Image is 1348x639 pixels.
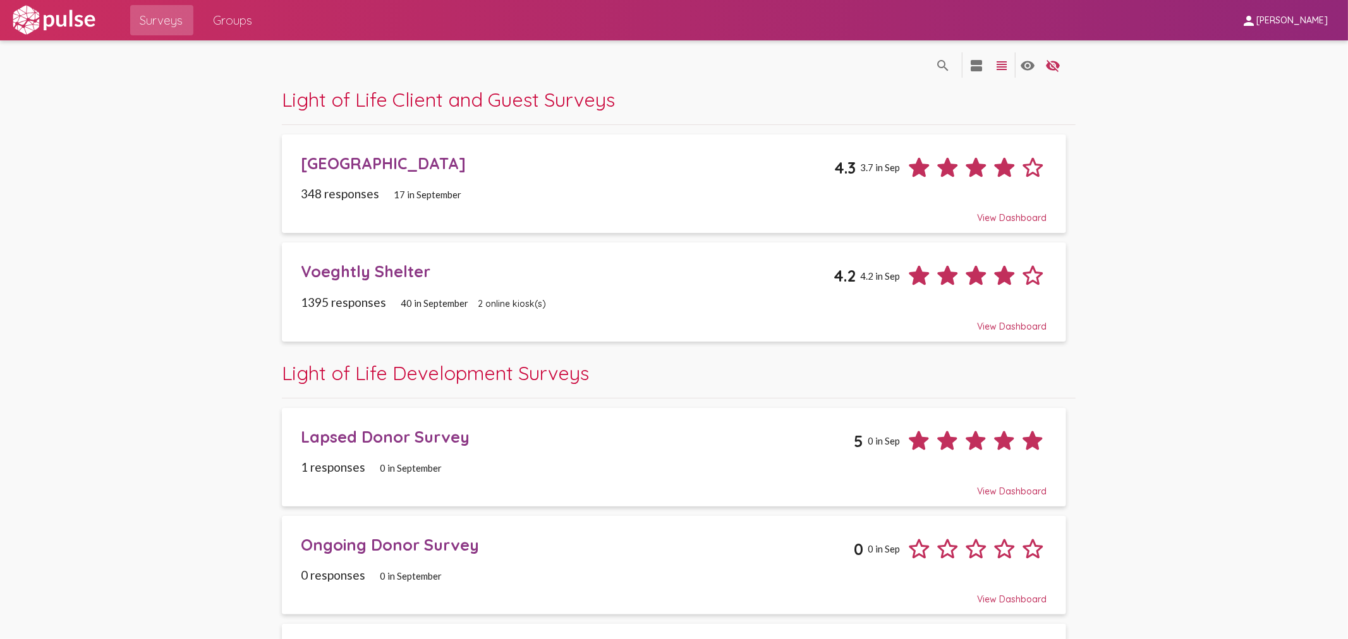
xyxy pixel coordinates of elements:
[995,58,1010,73] mat-icon: language
[394,189,461,200] span: 17 in September
[282,242,1066,341] a: Voeghtly Shelter4.24.2 in Sep1395 responses40 in September2 online kiosk(s)View Dashboard
[301,261,833,281] div: Voeghtly Shelter
[203,5,263,35] a: Groups
[282,408,1066,506] a: Lapsed Donor Survey50 in Sep1 responses0 in SeptemberView Dashboard
[834,158,856,177] span: 4.3
[478,298,546,309] span: 2 online kiosk(s)
[969,58,985,73] mat-icon: language
[990,52,1015,78] button: language
[130,5,193,35] a: Surveys
[930,52,956,78] button: language
[301,186,379,201] span: 348 responses
[10,4,97,36] img: white-logo.svg
[301,582,1047,605] div: View Dashboard
[282,87,615,112] span: Light of Life Client and Guest Surveys
[301,153,834,173] div: [GEOGRAPHIC_DATA]
[868,543,900,554] span: 0 in Sep
[301,309,1047,332] div: View Dashboard
[140,9,183,32] span: Surveys
[301,427,853,446] div: Lapsed Donor Survey
[854,431,863,451] span: 5
[868,435,900,446] span: 0 in Sep
[1041,52,1066,78] button: language
[301,474,1047,497] div: View Dashboard
[964,52,990,78] button: language
[282,516,1066,614] a: Ongoing Donor Survey00 in Sep0 responses0 in SeptemberView Dashboard
[401,297,468,309] span: 40 in September
[380,570,442,582] span: 0 in September
[301,535,853,554] div: Ongoing Donor Survey
[301,460,365,474] span: 1 responses
[380,462,442,474] span: 0 in September
[1231,8,1338,32] button: [PERSON_NAME]
[301,201,1047,224] div: View Dashboard
[834,266,856,285] span: 4.2
[1046,58,1061,73] mat-icon: language
[282,134,1066,233] a: [GEOGRAPHIC_DATA]4.33.7 in Sep348 responses17 in SeptemberView Dashboard
[1256,15,1328,27] span: [PERSON_NAME]
[854,539,863,559] span: 0
[860,162,900,173] span: 3.7 in Sep
[214,9,253,32] span: Groups
[301,295,386,309] span: 1395 responses
[1021,58,1036,73] mat-icon: language
[301,568,365,582] span: 0 responses
[860,270,900,282] span: 4.2 in Sep
[1241,13,1256,28] mat-icon: person
[1016,52,1041,78] button: language
[282,361,589,385] span: Light of Life Development Surveys
[935,58,950,73] mat-icon: language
